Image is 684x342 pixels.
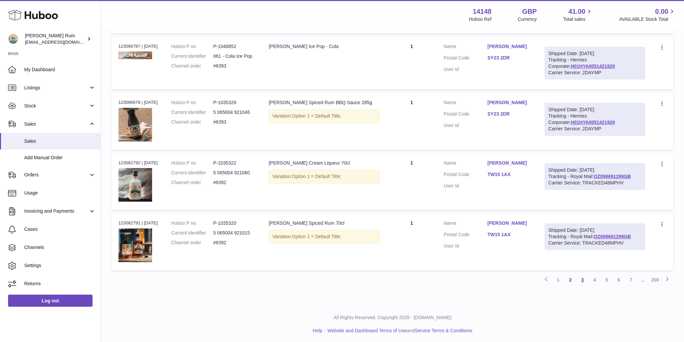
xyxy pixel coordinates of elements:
[8,295,93,307] a: Log out
[444,243,488,249] dt: User Id
[171,119,213,125] dt: Channel order
[387,213,437,270] td: 1
[568,7,585,16] span: 41.00
[444,160,488,168] dt: Name
[444,171,488,179] dt: Postal Code
[327,328,407,333] a: Website and Dashboard Terms of Use
[106,314,679,321] p: All Rights Reserved. Copyright 2025 - [DOMAIN_NAME]
[213,170,255,176] dd: 5 065004 921060
[488,160,531,166] a: [PERSON_NAME]
[637,274,649,286] span: ...
[444,66,488,73] dt: User Id
[545,223,645,250] div: Tracking - Royal Mail:
[548,227,641,233] div: Shipped Date: [DATE]
[548,50,641,57] div: Shipped Date: [DATE]
[444,55,488,63] dt: Postal Code
[213,43,255,50] dd: P-1046852
[548,240,641,246] div: Carrier Service: TRACKED48MPHV
[8,34,18,44] img: mail@bartirum.wales
[24,155,96,161] span: Add Manual Order
[469,16,492,23] div: Huboo Ref
[213,220,255,226] dd: P-1035320
[118,43,158,49] div: 123066787 | [DATE]
[171,160,213,166] dt: Huboo P no
[171,109,213,116] dt: Current identifier
[269,109,380,123] div: Variation:
[548,167,641,173] div: Shipped Date: [DATE]
[24,281,96,287] span: Returns
[269,43,380,50] div: [PERSON_NAME] Ice Pop - Cola
[444,231,488,240] dt: Postal Code
[488,43,531,50] a: [PERSON_NAME]
[488,99,531,106] a: [PERSON_NAME]
[269,99,380,106] div: [PERSON_NAME] Spiced Rum BBQ Sauce 285g
[571,120,615,125] a: H01HYA0051421929
[548,126,641,132] div: Carrier Service: 2DAYMP
[292,234,341,239] span: Option 1 = Default Title;
[563,16,593,23] span: Total sales
[269,230,380,244] div: Variation:
[118,160,158,166] div: 123062792 | [DATE]
[576,274,588,286] a: 3
[387,153,437,210] td: 1
[24,103,88,109] span: Stock
[655,7,668,16] span: 0.00
[444,220,488,228] dt: Name
[171,230,213,236] dt: Current identifier
[213,179,255,186] dd: #6392
[518,16,537,23] div: Currency
[171,220,213,226] dt: Huboo P no
[171,179,213,186] dt: Channel order
[171,63,213,69] dt: Channel order
[473,7,492,16] strong: 14148
[571,63,615,69] a: H01HYA0051421929
[213,53,255,59] dd: 061 - Cola Ice Pop
[171,99,213,106] dt: Huboo P no
[545,47,645,80] div: Tracking - Hermes Corporate:
[213,63,255,69] dd: #6393
[564,274,576,286] a: 2
[24,121,88,127] span: Sales
[548,180,641,186] div: Carrier Service: TRACKED48MPHV
[213,99,255,106] dd: P-1035326
[213,230,255,236] dd: 5 065004 921015
[171,170,213,176] dt: Current identifier
[545,163,645,190] div: Tracking - Royal Mail:
[24,244,96,251] span: Channels
[488,220,531,226] a: [PERSON_NAME]
[292,174,341,179] span: Option 1 = Default Title;
[171,240,213,246] dt: Channel order
[522,7,537,16] strong: GBP
[619,7,676,23] a: 0.00 AVAILABLE Stock Total
[387,37,437,90] td: 1
[552,274,564,286] a: 1
[24,138,96,144] span: Sales
[488,171,531,178] a: TW15 1AX
[444,43,488,51] dt: Name
[488,231,531,238] a: TW15 1AX
[415,328,472,333] a: Service Terms & Conditions
[625,274,637,286] a: 7
[24,85,88,91] span: Listings
[213,240,255,246] dd: #6392
[548,70,641,76] div: Carrier Service: 2DAYMP
[444,122,488,129] dt: User Id
[563,7,593,23] a: 41.00 Total sales
[24,67,96,73] span: My Dashboard
[444,99,488,108] dt: Name
[118,51,152,59] img: 141481749055497.jpg
[269,160,380,166] div: [PERSON_NAME] Cream Liqueur 70cl
[24,172,88,178] span: Orders
[118,228,152,262] img: B076VM3184.png
[24,208,88,214] span: Invoicing and Payments
[444,183,488,189] dt: User Id
[213,109,255,116] dd: 5 065004 921046
[269,170,380,183] div: Variation:
[118,99,158,105] div: 123066678 | [DATE]
[649,274,661,286] a: 200
[593,234,631,239] a: OZ098691299GB
[171,53,213,59] dt: Current identifier
[387,93,437,149] td: 1
[545,103,645,136] div: Tracking - Hermes Corporate:
[213,160,255,166] dd: P-1035322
